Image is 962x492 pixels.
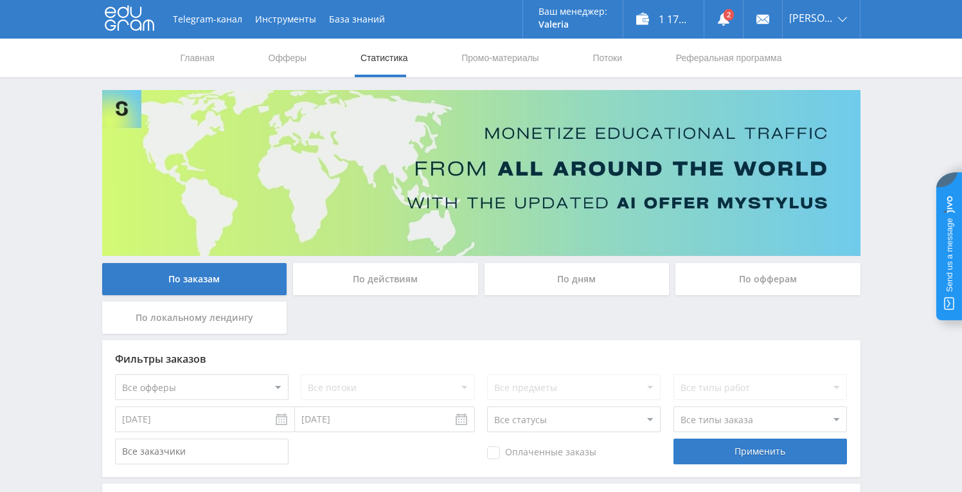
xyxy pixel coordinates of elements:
[102,263,287,295] div: По заказам
[115,353,848,365] div: Фильтры заказов
[675,39,783,77] a: Реферальная программа
[789,13,834,23] span: [PERSON_NAME]
[115,439,289,464] input: Все заказчики
[359,39,409,77] a: Статистика
[539,6,607,17] p: Ваш менеджер:
[102,302,287,334] div: По локальному лендингу
[485,263,670,295] div: По дням
[293,263,478,295] div: По действиям
[539,19,607,30] p: Valeria
[675,263,860,295] div: По офферам
[673,439,847,464] div: Применить
[591,39,623,77] a: Потоки
[487,446,596,459] span: Оплаченные заказы
[179,39,216,77] a: Главная
[267,39,308,77] a: Офферы
[460,39,540,77] a: Промо-материалы
[102,90,860,256] img: Banner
